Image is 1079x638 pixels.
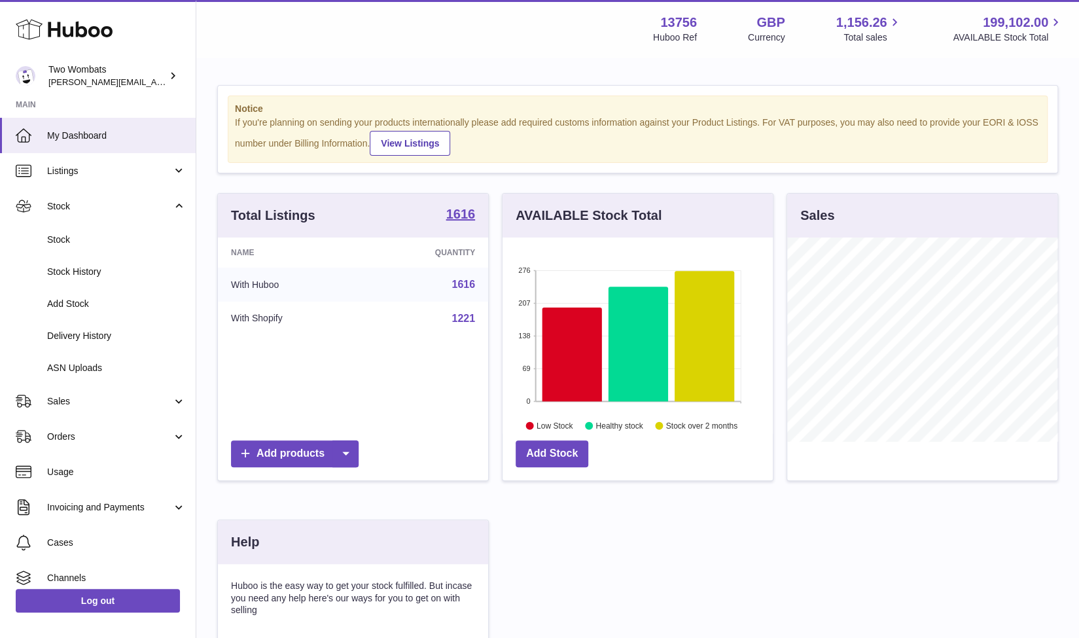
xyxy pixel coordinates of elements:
[537,421,573,430] text: Low Stock
[953,14,1063,44] a: 199,102.00 AVAILABLE Stock Total
[666,421,737,430] text: Stock over 2 months
[47,395,172,408] span: Sales
[47,501,172,514] span: Invoicing and Payments
[47,330,186,342] span: Delivery History
[748,31,785,44] div: Currency
[370,131,450,156] a: View Listings
[451,279,475,290] a: 1616
[47,362,186,374] span: ASN Uploads
[836,14,902,44] a: 1,156.26 Total sales
[48,77,332,87] span: [PERSON_NAME][EMAIL_ADDRESS][PERSON_NAME][DOMAIN_NAME]
[47,537,186,549] span: Cases
[660,14,697,31] strong: 13756
[516,440,588,467] a: Add Stock
[836,14,887,31] span: 1,156.26
[231,580,475,617] p: Huboo is the easy way to get your stock fulfilled. But incase you need any help here's our ways f...
[47,266,186,278] span: Stock History
[522,364,530,372] text: 69
[843,31,902,44] span: Total sales
[47,200,172,213] span: Stock
[231,440,359,467] a: Add products
[235,103,1040,115] strong: Notice
[595,421,643,430] text: Healthy stock
[218,302,364,336] td: With Shopify
[47,298,186,310] span: Add Stock
[953,31,1063,44] span: AVAILABLE Stock Total
[47,130,186,142] span: My Dashboard
[446,207,476,221] strong: 1616
[518,266,530,274] text: 276
[518,299,530,307] text: 207
[526,397,530,405] text: 0
[653,31,697,44] div: Huboo Ref
[235,116,1040,156] div: If you're planning on sending your products internationally please add required customs informati...
[983,14,1048,31] span: 199,102.00
[446,207,476,223] a: 1616
[800,207,834,224] h3: Sales
[16,66,35,86] img: philip.carroll@twowombats.com
[364,238,488,268] th: Quantity
[518,332,530,340] text: 138
[48,63,166,88] div: Two Wombats
[516,207,662,224] h3: AVAILABLE Stock Total
[47,572,186,584] span: Channels
[231,533,259,551] h3: Help
[47,466,186,478] span: Usage
[231,207,315,224] h3: Total Listings
[756,14,785,31] strong: GBP
[16,589,180,612] a: Log out
[47,431,172,443] span: Orders
[451,313,475,324] a: 1221
[218,238,364,268] th: Name
[47,234,186,246] span: Stock
[218,268,364,302] td: With Huboo
[47,165,172,177] span: Listings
